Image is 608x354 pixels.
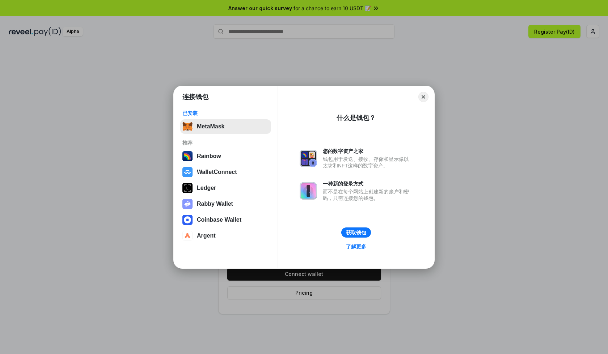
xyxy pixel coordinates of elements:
[182,215,193,225] img: svg+xml,%3Csvg%20width%3D%2228%22%20height%3D%2228%22%20viewBox%3D%220%200%2028%2028%22%20fill%3D...
[341,227,371,238] button: 获取钱包
[182,231,193,241] img: svg+xml,%3Csvg%20width%3D%2228%22%20height%3D%2228%22%20viewBox%3D%220%200%2028%2028%22%20fill%3D...
[323,180,413,187] div: 一种新的登录方式
[180,229,271,243] button: Argent
[346,229,366,236] div: 获取钱包
[346,243,366,250] div: 了解更多
[182,183,193,193] img: svg+xml,%3Csvg%20xmlns%3D%22http%3A%2F%2Fwww.w3.org%2F2000%2Fsvg%22%20width%3D%2228%22%20height%3...
[342,242,371,251] a: 了解更多
[323,148,413,154] div: 您的数字资产之家
[300,182,317,200] img: svg+xml,%3Csvg%20xmlns%3D%22http%3A%2F%2Fwww.w3.org%2F2000%2Fsvg%22%20fill%3D%22none%22%20viewBox...
[180,197,271,211] button: Rabby Wallet
[197,217,241,223] div: Coinbase Wallet
[182,199,193,209] img: svg+xml,%3Csvg%20xmlns%3D%22http%3A%2F%2Fwww.w3.org%2F2000%2Fsvg%22%20fill%3D%22none%22%20viewBox...
[197,201,233,207] div: Rabby Wallet
[197,169,237,175] div: WalletConnect
[300,150,317,167] img: svg+xml,%3Csvg%20xmlns%3D%22http%3A%2F%2Fwww.w3.org%2F2000%2Fsvg%22%20fill%3D%22none%22%20viewBox...
[197,123,224,130] div: MetaMask
[418,92,428,102] button: Close
[182,167,193,177] img: svg+xml,%3Csvg%20width%3D%2228%22%20height%3D%2228%22%20viewBox%3D%220%200%2028%2028%22%20fill%3D...
[182,93,208,101] h1: 连接钱包
[180,181,271,195] button: Ledger
[197,185,216,191] div: Ledger
[180,119,271,134] button: MetaMask
[180,149,271,163] button: Rainbow
[180,213,271,227] button: Coinbase Wallet
[182,121,193,132] img: svg+xml,%3Csvg%20fill%3D%22none%22%20height%3D%2233%22%20viewBox%3D%220%200%2035%2033%22%20width%...
[323,156,413,169] div: 钱包用于发送、接收、存储和显示像以太坊和NFT这样的数字资产。
[197,153,221,159] div: Rainbow
[197,233,216,239] div: Argent
[182,151,193,161] img: svg+xml,%3Csvg%20width%3D%22120%22%20height%3D%22120%22%20viewBox%3D%220%200%20120%20120%22%20fil...
[180,165,271,179] button: WalletConnect
[323,188,413,201] div: 而不是在每个网站上创建新的账户和密码，只需连接您的钱包。
[337,114,376,122] div: 什么是钱包？
[182,110,269,116] div: 已安装
[182,140,269,146] div: 推荐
